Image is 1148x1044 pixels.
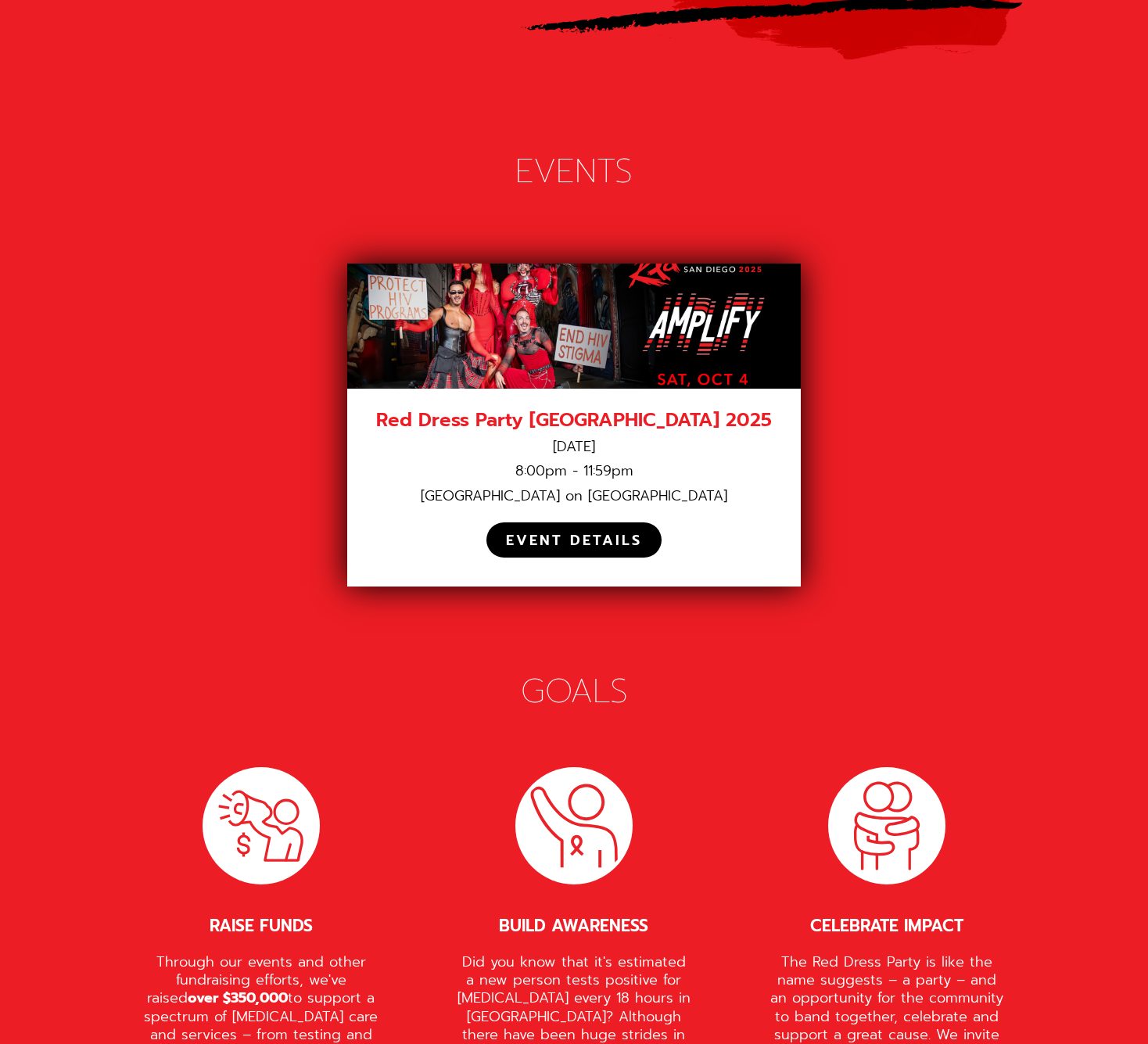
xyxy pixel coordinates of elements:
[770,916,1004,937] div: CELEBRATE IMPACT
[347,264,801,587] a: Red Dress Party [GEOGRAPHIC_DATA] 2025[DATE]8:00pm - 11:59pm[GEOGRAPHIC_DATA] on [GEOGRAPHIC_DATA...
[367,438,781,456] div: [DATE]
[828,767,945,884] img: Together
[506,532,642,550] div: EVENT DETAILS
[367,487,781,505] div: [GEOGRAPHIC_DATA] on [GEOGRAPHIC_DATA]
[144,916,378,937] div: RAISE FUNDS
[367,408,781,432] div: Red Dress Party [GEOGRAPHIC_DATA] 2025
[89,670,1059,713] div: GOALS
[89,150,1059,193] div: EVENTS
[188,987,288,1009] strong: over $350,000
[457,916,691,937] div: BUILD AWARENESS
[367,462,781,480] div: 8:00pm - 11:59pm
[515,767,633,884] img: Transfer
